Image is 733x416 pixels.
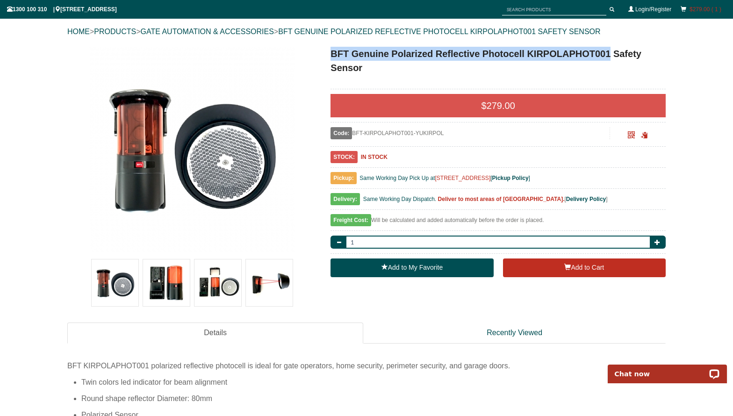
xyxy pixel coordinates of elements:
span: STOCK: [331,151,358,163]
b: Deliver to most areas of [GEOGRAPHIC_DATA]. [438,196,565,202]
a: GATE AUTOMATION & ACCESSORIES [140,28,273,36]
div: [ ] [331,194,666,210]
img: BFT Genuine Polarized Reflective Photocell KIRPOLAPHOT001 Safety Sensor [143,259,190,306]
a: Click to enlarge and scan to share. [628,133,635,139]
a: Delivery Policy [566,196,606,202]
div: BFT-KIRPOLAPHOT001-YUKIRPOL [331,127,610,139]
a: [STREET_ADDRESS] [435,175,491,181]
a: Recently Viewed [363,323,666,344]
a: Add to My Favorite [331,258,493,277]
img: BFT Genuine Polarized Reflective Photocell KIRPOLAPHOT001 Safety Sensor [194,259,241,306]
img: BFT Genuine Polarized Reflective Photocell KIRPOLAPHOT001 Safety Sensor [246,259,293,306]
span: 1300 100 310 | [STREET_ADDRESS] [7,6,117,13]
div: $ [331,94,666,117]
input: SEARCH PRODUCTS [502,4,606,15]
h1: BFT Genuine Polarized Reflective Photocell KIRPOLAPHOT001 Safety Sensor [331,47,666,75]
a: Login/Register [635,6,671,13]
div: Will be calculated and added automatically before the order is placed. [331,215,666,231]
span: 279.00 [487,100,515,111]
a: BFT Genuine Polarized Reflective Photocell KIRPOLAPHOT001 Safety Sensor - - Gate Warehouse [68,47,316,252]
a: PRODUCTS [94,28,136,36]
b: IN STOCK [361,154,388,160]
iframe: LiveChat chat widget [602,354,733,383]
div: BFT KIRPOLAPHOT001 polarized reflective photocell is ideal for gate operators, home security, per... [67,358,666,374]
span: Code: [331,127,352,139]
span: Same Working Day Pick Up at [ ] [359,175,530,181]
span: Delivery: [331,193,360,205]
span: Freight Cost: [331,214,371,226]
a: Pickup Policy [492,175,529,181]
span: Pickup: [331,172,356,184]
li: Round shape reflector Diameter: 80mm [81,390,666,407]
img: BFT Genuine Polarized Reflective Photocell KIRPOLAPHOT001 Safety Sensor [92,259,138,306]
a: BFT GENUINE POLARIZED REFLECTIVE PHOTOCELL KIRPOLAPHOT001 SAFETY SENSOR [278,28,600,36]
span: Click to copy the URL [641,132,648,139]
span: Same Working Day Dispatch. [363,196,437,202]
div: > > > [67,17,666,47]
a: $279.00 ( 1 ) [690,6,721,13]
img: BFT Genuine Polarized Reflective Photocell KIRPOLAPHOT001 Safety Sensor - - Gate Warehouse [89,47,295,252]
button: Add to Cart [503,258,666,277]
li: Twin colors led indicator for beam alignment [81,374,666,390]
a: HOME [67,28,90,36]
a: Details [67,323,363,344]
